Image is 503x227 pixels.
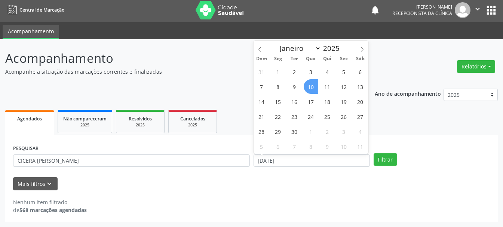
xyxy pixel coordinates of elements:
[470,2,485,18] button: 
[353,124,368,139] span: Outubro 4, 2025
[271,139,285,154] span: Outubro 6, 2025
[122,122,159,128] div: 2025
[319,56,335,61] span: Qui
[286,56,303,61] span: Ter
[3,25,59,39] a: Acompanhamento
[287,139,302,154] span: Outubro 7, 2025
[353,94,368,109] span: Setembro 20, 2025
[129,116,152,122] span: Resolvidos
[271,109,285,124] span: Setembro 22, 2025
[337,109,351,124] span: Setembro 26, 2025
[19,206,87,214] strong: 568 marcações agendadas
[254,109,269,124] span: Setembro 21, 2025
[271,94,285,109] span: Setembro 15, 2025
[320,94,335,109] span: Setembro 18, 2025
[304,79,318,94] span: Setembro 10, 2025
[321,43,346,53] input: Year
[353,64,368,79] span: Setembro 6, 2025
[375,89,441,98] p: Ano de acompanhamento
[337,79,351,94] span: Setembro 12, 2025
[45,180,53,188] i: keyboard_arrow_down
[5,4,64,16] a: Central de Marcação
[392,10,452,16] span: Recepcionista da clínica
[254,154,370,167] input: Selecione um intervalo
[13,143,39,154] label: PESQUISAR
[287,94,302,109] span: Setembro 16, 2025
[180,116,205,122] span: Cancelados
[287,79,302,94] span: Setembro 9, 2025
[174,122,211,128] div: 2025
[254,124,269,139] span: Setembro 28, 2025
[271,124,285,139] span: Setembro 29, 2025
[254,64,269,79] span: Agosto 31, 2025
[473,5,482,13] i: 
[63,116,107,122] span: Não compareceram
[337,124,351,139] span: Outubro 3, 2025
[455,2,470,18] img: img
[304,109,318,124] span: Setembro 24, 2025
[270,56,286,61] span: Seg
[287,124,302,139] span: Setembro 30, 2025
[303,56,319,61] span: Qua
[320,79,335,94] span: Setembro 11, 2025
[485,4,498,17] button: apps
[254,139,269,154] span: Outubro 5, 2025
[13,198,87,206] div: Nenhum item filtrado
[320,64,335,79] span: Setembro 4, 2025
[457,60,495,73] button: Relatórios
[320,139,335,154] span: Outubro 9, 2025
[352,56,368,61] span: Sáb
[287,64,302,79] span: Setembro 2, 2025
[304,124,318,139] span: Outubro 1, 2025
[320,109,335,124] span: Setembro 25, 2025
[17,116,42,122] span: Agendados
[5,68,350,76] p: Acompanhe a situação das marcações correntes e finalizadas
[254,56,270,61] span: Dom
[304,94,318,109] span: Setembro 17, 2025
[392,4,452,10] div: [PERSON_NAME]
[353,79,368,94] span: Setembro 13, 2025
[271,64,285,79] span: Setembro 1, 2025
[353,109,368,124] span: Setembro 27, 2025
[13,177,58,190] button: Mais filtroskeyboard_arrow_down
[335,56,352,61] span: Sex
[337,94,351,109] span: Setembro 19, 2025
[276,43,321,53] select: Month
[63,122,107,128] div: 2025
[304,139,318,154] span: Outubro 8, 2025
[370,5,380,15] button: notifications
[320,124,335,139] span: Outubro 2, 2025
[254,94,269,109] span: Setembro 14, 2025
[353,139,368,154] span: Outubro 11, 2025
[374,153,397,166] button: Filtrar
[19,7,64,13] span: Central de Marcação
[337,139,351,154] span: Outubro 10, 2025
[271,79,285,94] span: Setembro 8, 2025
[5,49,350,68] p: Acompanhamento
[304,64,318,79] span: Setembro 3, 2025
[287,109,302,124] span: Setembro 23, 2025
[13,154,250,167] input: Nome, CNS
[337,64,351,79] span: Setembro 5, 2025
[254,79,269,94] span: Setembro 7, 2025
[13,206,87,214] div: de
